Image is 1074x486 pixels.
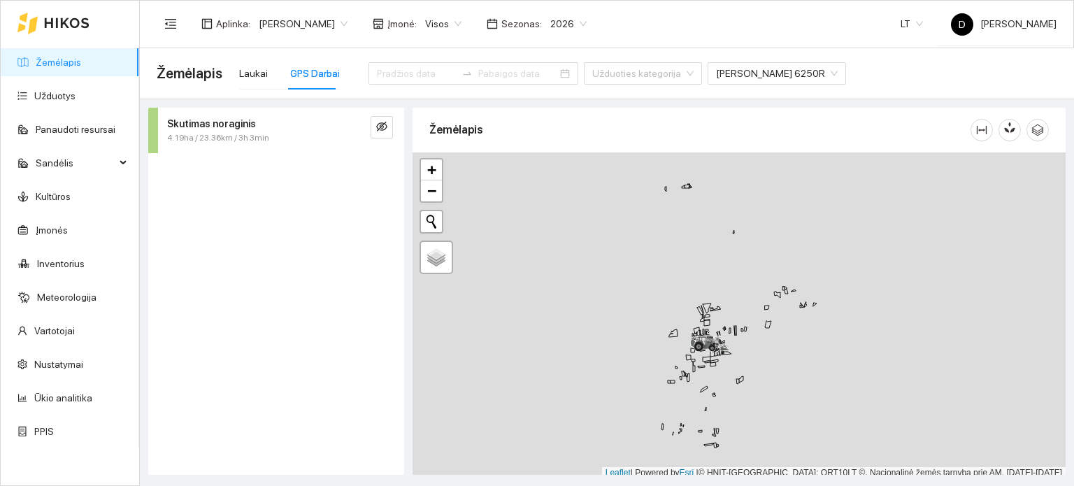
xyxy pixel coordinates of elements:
a: Panaudoti resursai [36,124,115,135]
span: [PERSON_NAME] [951,18,1057,29]
a: Inventorius [37,258,85,269]
span: − [427,182,436,199]
span: column-width [971,124,992,136]
span: swap-right [461,68,473,79]
strong: Skutimas noraginis [167,118,256,129]
span: shop [373,18,384,29]
div: Laukai [239,66,268,81]
span: menu-fold [164,17,177,30]
div: Žemėlapis [429,110,971,150]
a: Leaflet [606,468,631,478]
div: Skutimas noraginis4.19ha / 23.36km / 3h 3mineye-invisible [148,108,404,153]
a: Įmonės [36,224,68,236]
span: layout [201,18,213,29]
span: to [461,68,473,79]
a: Nustatymai [34,359,83,370]
a: Užduotys [34,90,76,101]
a: Vartotojai [34,325,75,336]
span: 4.19ha / 23.36km / 3h 3min [167,131,269,145]
span: Žemėlapis [157,62,222,85]
span: 2026 [550,13,587,34]
span: | [696,468,699,478]
a: Layers [421,242,452,273]
button: Initiate a new search [421,211,442,232]
input: Pabaigos data [478,66,557,81]
span: Sandėlis [36,149,115,177]
a: Kultūros [36,191,71,202]
a: Esri [680,468,694,478]
span: calendar [487,18,498,29]
a: Žemėlapis [36,57,81,68]
a: Ūkio analitika [34,392,92,403]
button: column-width [971,119,993,141]
span: LT [901,13,923,34]
span: D [959,13,966,36]
a: Meteorologija [37,292,96,303]
span: Visos [425,13,461,34]
a: Zoom out [421,180,442,201]
button: eye-invisible [371,116,393,138]
span: Sezonas : [501,16,542,31]
span: Įmonė : [387,16,417,31]
input: Pradžios data [377,66,456,81]
span: John deere 6250R [716,63,838,84]
span: Dovydas Baršauskas [259,13,348,34]
span: + [427,161,436,178]
span: eye-invisible [376,121,387,134]
a: Zoom in [421,159,442,180]
span: Aplinka : [216,16,250,31]
button: menu-fold [157,10,185,38]
div: | Powered by © HNIT-[GEOGRAPHIC_DATA]; ORT10LT ©, Nacionalinė žemės tarnyba prie AM, [DATE]-[DATE] [602,467,1066,479]
a: PPIS [34,426,54,437]
div: GPS Darbai [290,66,340,81]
